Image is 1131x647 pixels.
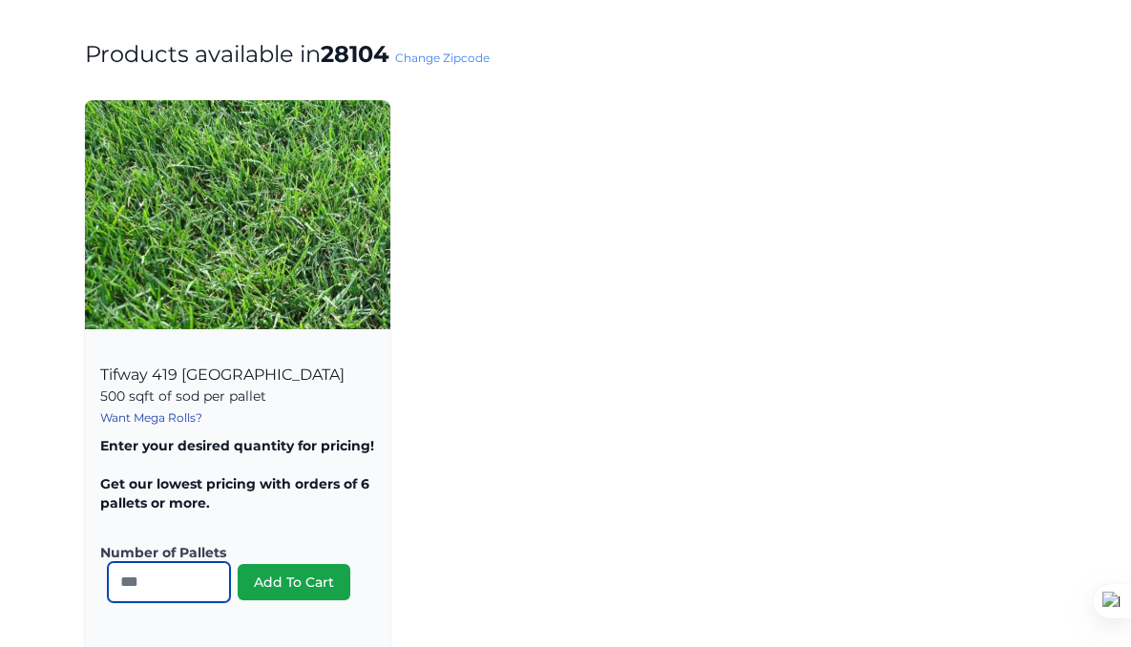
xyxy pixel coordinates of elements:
[321,40,389,68] strong: 28104
[100,543,360,562] label: Number of Pallets
[85,39,1047,70] h1: Products available in
[100,436,375,512] p: Enter your desired quantity for pricing! Get our lowest pricing with orders of 6 pallets or more.
[238,564,350,600] button: Add To Cart
[100,410,202,425] a: Want Mega Rolls?
[395,51,490,65] a: Change Zipcode
[100,386,375,406] p: 500 sqft of sod per pallet
[85,100,390,329] img: Tifway 419 Bermuda Product Image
